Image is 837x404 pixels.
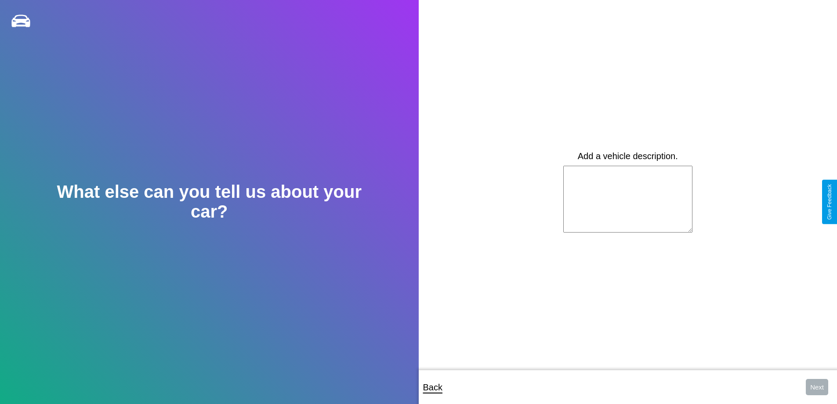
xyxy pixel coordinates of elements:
button: Next [806,379,828,395]
div: Give Feedback [826,184,833,220]
p: Back [423,379,442,395]
label: Add a vehicle description. [578,151,678,161]
h2: What else can you tell us about your car? [42,182,377,222]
